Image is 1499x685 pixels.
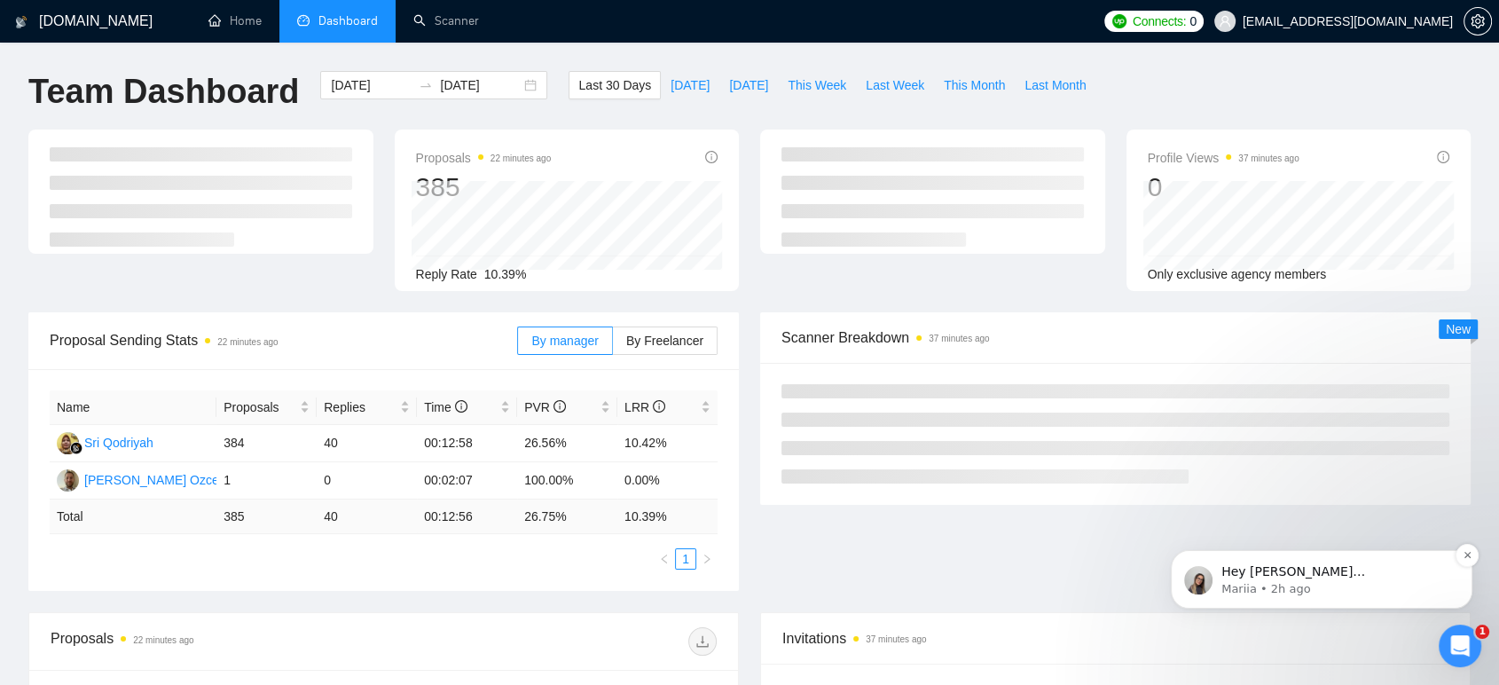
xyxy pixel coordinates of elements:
img: gigradar-bm.png [70,442,82,454]
button: [DATE] [719,71,778,99]
span: Proposals [224,398,296,417]
iframe: Intercom live chat [1439,625,1481,667]
span: This Week [788,75,846,95]
td: 384 [216,425,317,462]
td: 26.75 % [517,500,617,534]
td: 40 [317,425,417,462]
span: info-circle [1437,151,1449,163]
span: info-circle [455,400,467,413]
time: 37 minutes ago [929,334,989,343]
time: 37 minutes ago [866,634,926,644]
span: Time [424,400,467,414]
div: Sri Qodriyah [84,433,153,453]
div: Proposals [51,627,384,656]
span: Replies [324,398,396,417]
span: By Freelancer [626,334,703,348]
time: 22 minutes ago [217,337,278,347]
button: Last 30 Days [569,71,661,99]
span: By manager [531,334,598,348]
a: homeHome [208,13,262,28]
span: swap-right [419,78,433,92]
span: to [419,78,433,92]
span: New [1446,322,1471,336]
span: Reply Rate [416,267,477,281]
td: 0 [317,462,417,500]
span: info-circle [653,400,665,413]
td: 00:02:07 [417,462,517,500]
td: 10.39 % [617,500,718,534]
span: LRR [624,400,665,414]
span: 0 [1189,12,1197,31]
td: 00:12:58 [417,425,517,462]
span: Dashboard [318,13,378,28]
time: 22 minutes ago [491,154,551,163]
button: setting [1464,7,1492,35]
span: setting [1464,14,1491,28]
span: 10.39% [484,267,526,281]
th: Name [50,390,216,425]
h1: Team Dashboard [28,71,299,113]
iframe: Intercom notifications message [1144,513,1499,637]
span: info-circle [705,151,718,163]
span: Hey [PERSON_NAME][EMAIL_ADDRESS][DOMAIN_NAME], Looks like your Upwork agency Linguora ran out of ... [77,51,304,312]
a: 1 [676,549,695,569]
span: user [1219,15,1231,28]
button: This Week [778,71,856,99]
a: MS[PERSON_NAME] Ozcelik [57,472,231,486]
span: Last Week [866,75,924,95]
button: Last Week [856,71,934,99]
img: upwork-logo.png [1112,14,1126,28]
img: SQ [57,432,79,454]
button: right [696,548,718,570]
th: Replies [317,390,417,425]
button: Dismiss notification [311,31,334,54]
span: Profile Views [1148,147,1299,169]
div: 0 [1148,170,1299,204]
div: [PERSON_NAME] Ozcelik [84,470,231,490]
th: Proposals [216,390,317,425]
span: right [702,554,712,564]
div: 385 [416,170,552,204]
span: This Month [944,75,1005,95]
span: Scanner Breakdown [781,327,1449,349]
img: MS [57,469,79,492]
td: Total [50,500,216,534]
td: 385 [216,500,317,534]
a: SQSri Qodriyah [57,435,153,449]
input: End date [440,75,521,95]
span: [DATE] [729,75,768,95]
span: Proposal Sending Stats [50,329,517,351]
span: Connects: [1133,12,1186,31]
span: Invitations [782,627,1448,650]
span: left [659,554,670,564]
span: Only exclusive agency members [1148,267,1327,281]
span: 1 [1475,625,1489,639]
button: left [654,548,675,570]
a: searchScanner [413,13,479,28]
input: Start date [331,75,412,95]
button: This Month [934,71,1015,99]
td: 40 [317,500,417,534]
time: 37 minutes ago [1238,154,1299,163]
span: dashboard [297,14,310,27]
li: Next Page [696,548,718,570]
td: 26.56% [517,425,617,462]
li: Previous Page [654,548,675,570]
a: setting [1464,14,1492,28]
td: 0.00% [617,462,718,500]
span: [DATE] [671,75,710,95]
span: PVR [524,400,566,414]
time: 22 minutes ago [133,635,193,645]
td: 00:12:56 [417,500,517,534]
button: Last Month [1015,71,1095,99]
td: 1 [216,462,317,500]
td: 10.42% [617,425,718,462]
td: 100.00% [517,462,617,500]
span: Proposals [416,147,552,169]
button: [DATE] [661,71,719,99]
span: Last 30 Days [578,75,651,95]
p: Message from Mariia, sent 2h ago [77,68,306,84]
li: 1 [675,548,696,570]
